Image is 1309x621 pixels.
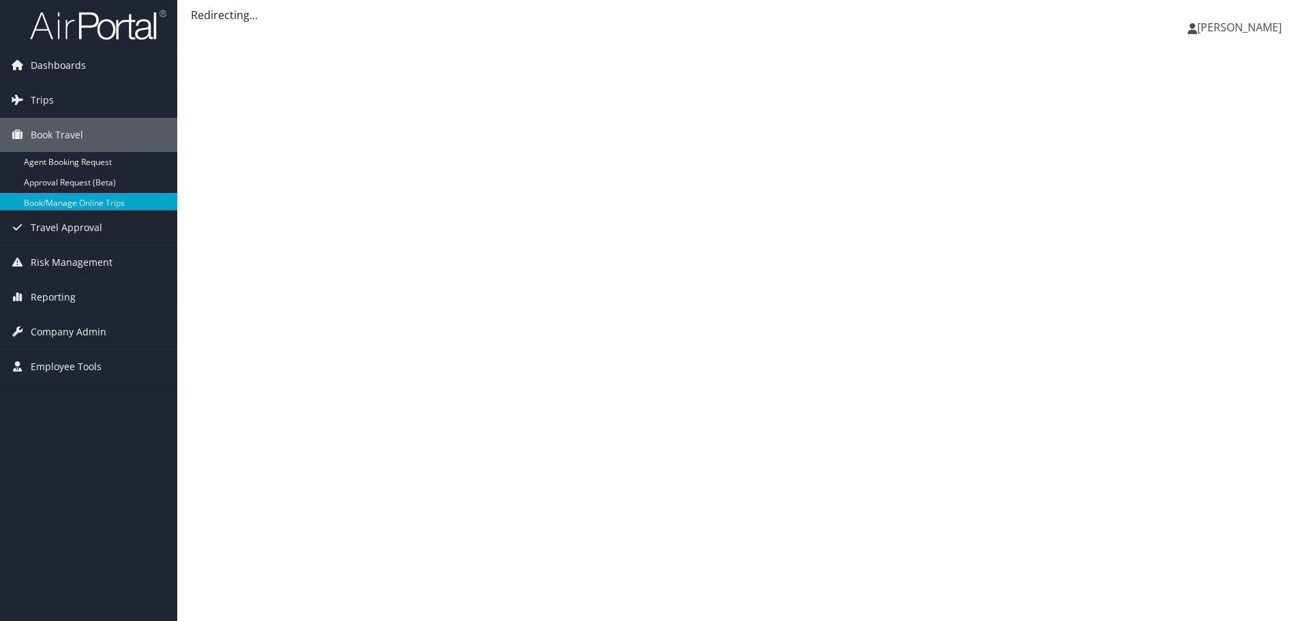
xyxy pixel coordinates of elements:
[1188,7,1295,48] a: [PERSON_NAME]
[191,7,1295,23] div: Redirecting...
[31,350,102,384] span: Employee Tools
[1197,20,1282,35] span: [PERSON_NAME]
[31,118,83,152] span: Book Travel
[30,9,166,41] img: airportal-logo.png
[31,48,86,82] span: Dashboards
[31,211,102,245] span: Travel Approval
[31,315,106,349] span: Company Admin
[31,83,54,117] span: Trips
[31,245,112,279] span: Risk Management
[31,280,76,314] span: Reporting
